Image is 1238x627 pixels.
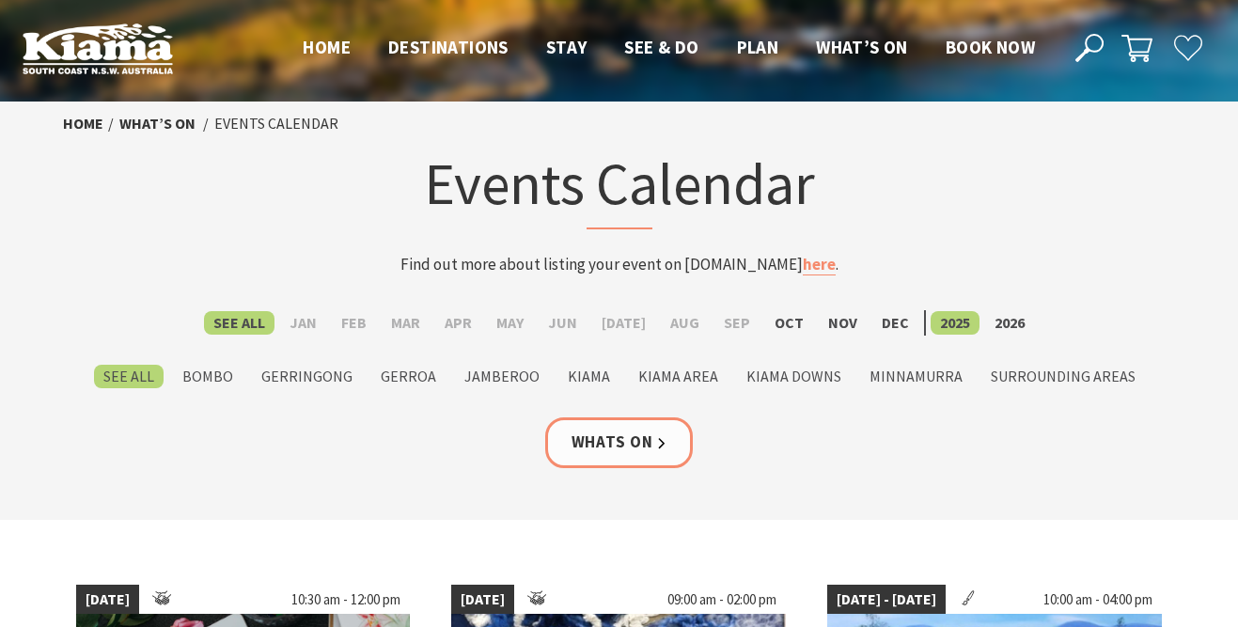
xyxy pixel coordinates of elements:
label: Apr [435,311,481,335]
span: Stay [546,36,588,58]
span: What’s On [816,36,908,58]
label: See All [94,365,164,388]
label: Nov [819,311,867,335]
label: Sep [714,311,760,335]
label: Oct [765,311,813,335]
span: Plan [737,36,779,58]
li: Events Calendar [214,112,338,136]
span: Destinations [388,36,509,58]
a: here [803,254,836,275]
span: [DATE] [76,585,139,615]
a: Whats On [545,417,694,467]
span: [DATE] - [DATE] [827,585,946,615]
span: 10:00 am - 04:00 pm [1034,585,1162,615]
label: May [487,311,533,335]
label: Kiama Area [629,365,728,388]
nav: Main Menu [284,33,1054,64]
label: Mar [382,311,430,335]
label: See All [204,311,274,335]
span: [DATE] [451,585,514,615]
label: Kiama Downs [737,365,851,388]
label: Jun [539,311,587,335]
span: See & Do [624,36,698,58]
span: 10:30 am - 12:00 pm [282,585,410,615]
a: Home [63,114,103,133]
p: Find out more about listing your event on [DOMAIN_NAME] . [251,252,988,277]
img: Kiama Logo [23,23,173,74]
label: Feb [332,311,376,335]
label: [DATE] [592,311,655,335]
label: Jamberoo [455,365,549,388]
label: Aug [661,311,709,335]
label: Jan [280,311,326,335]
label: Gerroa [371,365,446,388]
label: 2026 [985,311,1034,335]
label: Minnamurra [860,365,972,388]
label: Dec [872,311,918,335]
label: 2025 [931,311,979,335]
h1: Events Calendar [251,146,988,229]
a: What’s On [119,114,196,133]
label: Bombo [173,365,243,388]
span: 09:00 am - 02:00 pm [658,585,786,615]
label: Surrounding Areas [981,365,1145,388]
label: Gerringong [252,365,362,388]
span: Book now [946,36,1035,58]
label: Kiama [558,365,619,388]
span: Home [303,36,351,58]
